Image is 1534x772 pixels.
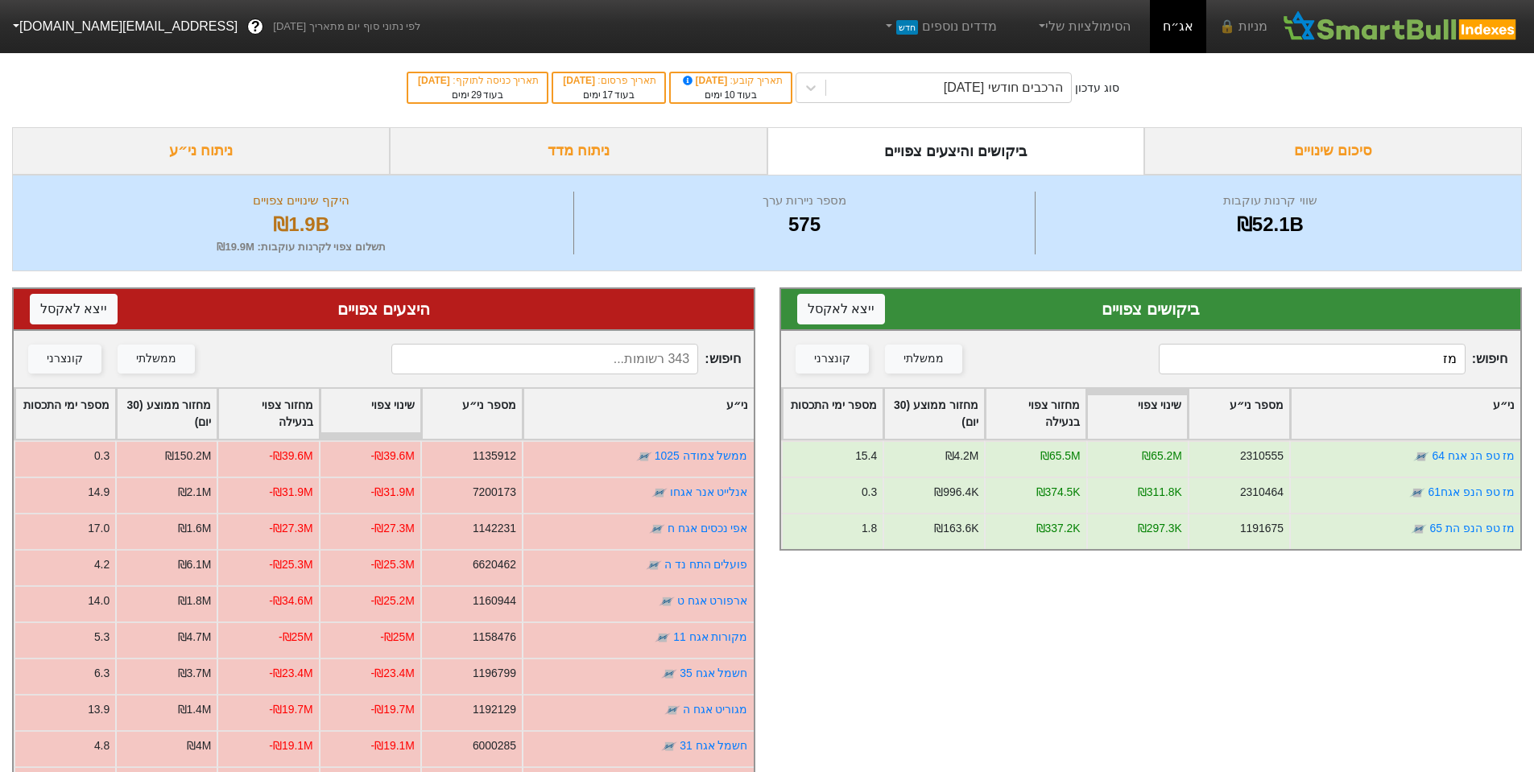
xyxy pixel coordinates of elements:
[668,522,748,535] a: אפי נכסים אגח ח
[269,556,312,573] div: -₪25.3M
[934,484,978,501] div: ₪996.4K
[380,629,415,646] div: -₪25M
[1413,448,1429,464] img: tase link
[884,389,984,439] div: Toggle SortBy
[88,484,110,501] div: 14.9
[855,448,877,464] div: 15.4
[178,484,212,501] div: ₪2.1M
[473,520,516,537] div: 1142231
[1144,127,1522,175] div: סיכום שינויים
[649,521,665,537] img: tase link
[178,629,212,646] div: ₪4.7M
[1036,520,1080,537] div: ₪337.2K
[251,16,260,38] span: ?
[88,701,110,718] div: 13.9
[797,294,885,324] button: ייצא לאקסל
[661,666,677,682] img: tase link
[269,701,312,718] div: -₪19.7M
[371,737,415,754] div: -₪19.1M
[473,629,516,646] div: 1158476
[473,484,516,501] div: 7200173
[561,88,656,102] div: בעוד ימים
[178,701,212,718] div: ₪1.4M
[88,592,110,609] div: 14.0
[664,702,680,718] img: tase link
[178,520,212,537] div: ₪1.6M
[269,484,312,501] div: -₪31.9M
[178,592,212,609] div: ₪1.8M
[94,665,110,682] div: 6.3
[371,448,415,464] div: -₪39.6M
[680,739,747,752] a: חשמל אגח 31
[279,629,313,646] div: -₪25M
[30,294,118,324] button: ייצא לאקסל
[371,665,415,682] div: -₪23.4M
[664,558,748,571] a: פועלים התח נד ה
[1029,10,1137,43] a: הסימולציות שלי
[1159,344,1466,374] input: 232 רשומות...
[1075,80,1119,97] div: סוג עדכון
[416,88,539,102] div: בעוד ימים
[1036,484,1080,501] div: ₪374.5K
[371,556,415,573] div: -₪25.3M
[473,737,516,754] div: 6000285
[88,520,110,537] div: 17.0
[783,389,883,439] div: Toggle SortBy
[273,19,420,35] span: לפי נתוני סוף יום מתאריך [DATE]
[1137,484,1181,501] div: ₪311.8K
[269,737,312,754] div: -₪19.1M
[118,345,195,374] button: ממשלתי
[986,389,1085,439] div: Toggle SortBy
[371,701,415,718] div: -₪19.7M
[655,630,671,646] img: tase link
[1280,10,1521,43] img: SmartBull
[94,737,110,754] div: 4.8
[178,556,212,573] div: ₪6.1M
[1409,485,1425,501] img: tase link
[1040,192,1501,210] div: שווי קרנות עוקבות
[670,485,748,498] a: אנלייט אנר אגחו
[903,350,944,368] div: ממשלתי
[187,737,211,754] div: ₪4M
[136,350,176,368] div: ממשלתי
[861,484,876,501] div: 0.3
[677,594,748,607] a: ארפורט אגח ט
[1411,521,1427,537] img: tase link
[602,89,613,101] span: 17
[28,345,101,374] button: קונצרני
[1239,448,1283,464] div: 2310555
[391,344,740,374] span: חיפוש :
[391,344,698,374] input: 343 רשומות...
[12,127,390,175] div: ניתוח ני״ע
[679,73,783,88] div: תאריך קובע :
[473,665,516,682] div: 1196799
[33,239,569,255] div: תשלום צפוי לקרנות עוקבות : ₪19.9M
[767,127,1145,175] div: ביקושים והיצעים צפויים
[165,448,211,464] div: ₪150.2M
[416,73,539,88] div: תאריך כניסה לתוקף :
[1137,520,1181,537] div: ₪297.3K
[473,448,516,464] div: 1135912
[875,10,1003,43] a: מדדים נוספיםחדש
[471,89,482,101] span: 29
[896,20,918,35] span: חדש
[473,592,516,609] div: 1160944
[1159,344,1507,374] span: חיפוש :
[934,520,978,537] div: ₪163.6K
[33,192,569,210] div: היקף שינויים צפויים
[418,75,453,86] span: [DATE]
[473,701,516,718] div: 1192129
[320,389,420,439] div: Toggle SortBy
[646,557,662,573] img: tase link
[796,345,869,374] button: קונצרני
[1429,522,1515,535] a: מז טפ הנפ הת 65
[578,210,1030,239] div: 575
[680,667,747,679] a: חשמל אגח 35
[390,127,767,175] div: ניתוח מדד
[636,448,652,464] img: tase link
[1239,520,1283,537] div: 1191675
[94,556,110,573] div: 4.2
[269,592,312,609] div: -₪34.6M
[578,192,1030,210] div: מספר ניירות ערך
[563,75,597,86] span: [DATE]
